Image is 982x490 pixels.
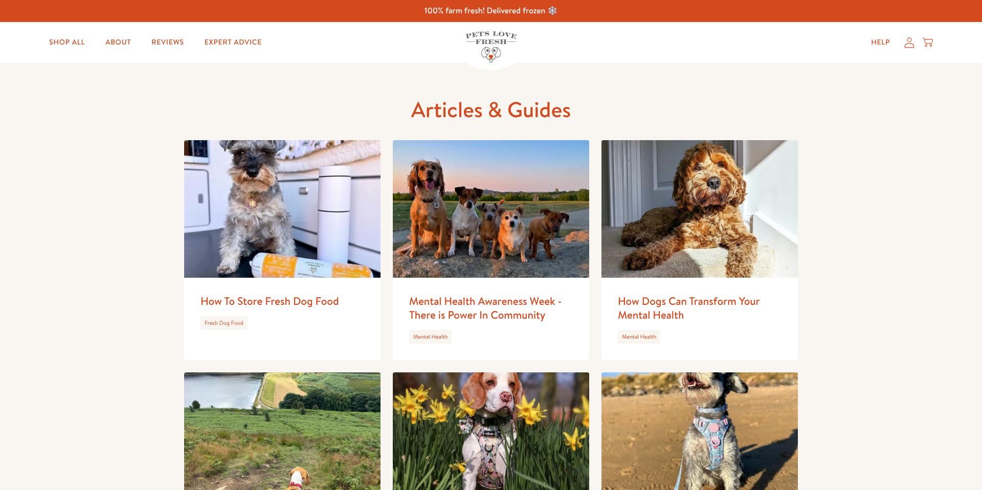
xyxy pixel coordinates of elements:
a: Reviews [143,32,192,53]
a: Mental Health [622,332,656,341]
img: How Dogs Can Transform Your Mental Health [601,140,798,278]
a: Mental Health [413,332,448,341]
h1: Articles & Guides [184,96,798,124]
a: About [97,32,139,53]
a: How Dogs Can Transform Your Mental Health [618,294,760,322]
a: How To Store Fresh Dog Food [200,294,339,308]
img: How To Store Fresh Dog Food [184,140,381,278]
a: Mental Health Awareness Week - There is Power In Community [409,294,562,322]
img: Pets Love Fresh [465,31,517,62]
a: Help [863,32,898,53]
img: Mental Health Awareness Week - There is Power In Community [393,140,589,278]
a: Expert Advice [196,32,270,53]
a: Shop All [41,32,93,53]
a: Fresh Dog Food [205,319,243,327]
